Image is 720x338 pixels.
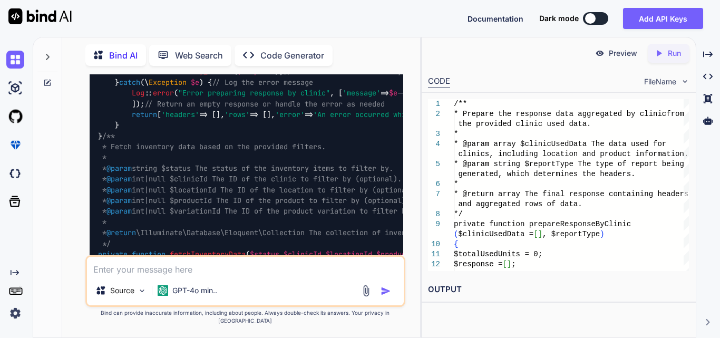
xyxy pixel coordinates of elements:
img: githubLight [6,108,24,125]
span: @param [106,175,132,184]
span: * @param array $clinicUsedData The data used for [454,140,666,148]
span: "Error preparing response by clinic" [178,88,330,98]
div: 4 [428,139,440,149]
img: icon [381,286,391,296]
span: $locationId [326,249,372,259]
span: @param [106,207,132,216]
div: 8 [428,209,440,219]
span: return [132,110,157,119]
div: 13 [428,269,440,279]
span: $e [389,88,397,98]
span: function [132,249,166,259]
span: ) [600,230,604,238]
img: preview [595,49,605,58]
span: ] [507,260,511,268]
span: array_values [182,67,233,76]
span: 'rows' [149,67,174,76]
img: darkCloudIdeIcon [6,165,24,182]
span: 'message' [343,88,381,98]
div: 6 [428,179,440,189]
span: $response [237,67,275,76]
img: chevron down [680,77,689,86]
p: Code Generator [260,49,324,62]
img: ai-studio [6,79,24,97]
img: chat [6,51,24,69]
span: private [98,249,128,259]
span: $response = [454,260,502,268]
div: 3 [428,129,440,139]
div: 7 [428,189,440,199]
span: and aggregated rows of data. [458,200,582,208]
span: private function prepareResponseByClinic [454,220,631,228]
span: clinics, including location and product informatio [458,150,679,158]
span: * Prepare the response data aggregated by clinic [454,110,666,118]
span: FileName [644,76,676,87]
span: ( [454,230,458,238]
span: Log [132,88,144,98]
span: @param [106,196,132,205]
span: 'error' [275,110,305,119]
div: 11 [428,249,440,259]
span: $e [191,78,199,87]
span: 'rows' [225,110,250,119]
span: @param [106,185,132,195]
span: 'headers' [161,110,199,119]
img: GPT-4o mini [158,285,168,296]
button: Documentation [468,13,523,24]
span: ing [671,160,684,168]
img: Bind AI [8,8,72,24]
button: Add API Keys [623,8,703,29]
span: the provided clinic used data. [458,120,591,128]
span: // Return an empty response or handle the error as needed [144,99,385,109]
div: CODE [428,75,450,88]
img: Pick Models [138,286,147,295]
span: generated, which determines the headers. [458,170,635,178]
img: premium [6,136,24,154]
span: , , , , [250,249,473,259]
div: 1 [428,99,440,109]
div: 5 [428,159,440,169]
div: 2 [428,109,440,119]
span: $totalUsedUnits = 0; [454,250,542,258]
span: Documentation [468,14,523,23]
span: $status [250,249,279,259]
span: ; [511,260,515,268]
span: * @param string $reportType The type of report be [454,160,671,168]
span: // Convert associative array to indexed array [284,67,473,76]
span: fetchInventoryData [170,249,246,259]
p: Run [668,48,681,59]
span: $clinicUsedData = [458,230,533,238]
p: Bind can provide inaccurate information, including about people. Always double-check its answers.... [85,309,405,325]
div: 9 [428,219,440,229]
span: [ [502,260,507,268]
span: ] [538,230,542,238]
span: $productId [376,249,419,259]
h2: OUTPUT [422,277,696,302]
span: // Log the error message [212,78,313,87]
p: GPT-4o min.. [172,285,217,296]
span: $clinicId [284,249,322,259]
span: Dark mode [539,13,579,24]
span: ( ) [132,249,478,259]
span: 'An error occurred while preparing the response.' [313,110,520,119]
span: @return [106,228,136,238]
div: 12 [428,259,440,269]
span: [ [533,230,538,238]
span: @param [106,163,132,173]
span: catch [119,78,140,87]
p: Preview [609,48,637,59]
span: /** * Fetch inventory data based on the provided filters. * * string $status The status of the in... [98,131,541,248]
span: error [153,88,174,98]
span: { [454,240,458,248]
span: n. [680,150,689,158]
span: * @return array The final response containing hea [454,190,671,198]
span: , $reportType [542,230,600,238]
p: Bind AI [109,49,138,62]
span: Exception [149,78,187,87]
span: from [666,110,684,118]
span: ders [671,190,689,198]
p: Web Search [175,49,223,62]
div: 10 [428,239,440,249]
p: Source [110,285,134,296]
img: attachment [360,285,372,297]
